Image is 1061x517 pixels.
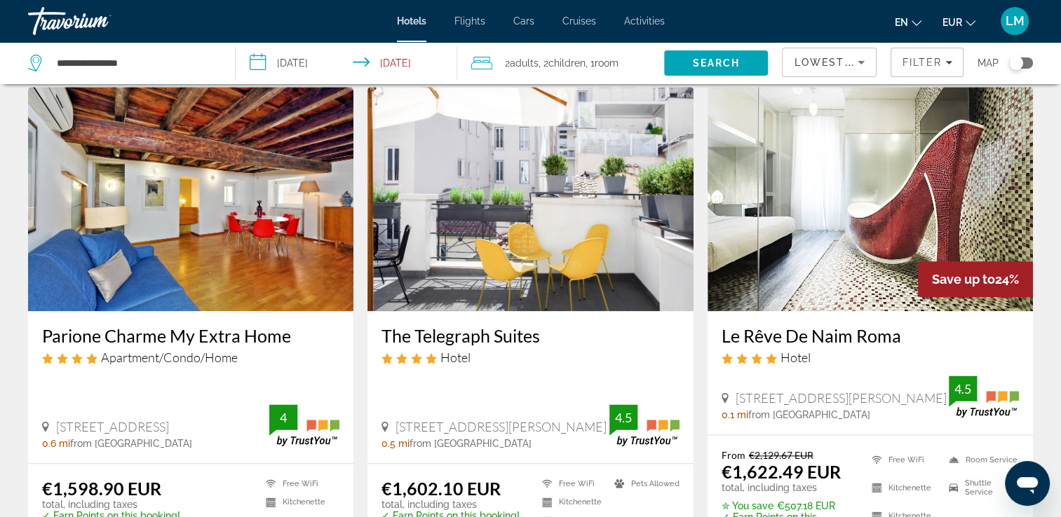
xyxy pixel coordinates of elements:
span: 0.5 mi [381,438,410,449]
span: Room [595,57,619,69]
a: Activities [624,15,665,27]
span: en [895,17,908,28]
a: Cars [513,15,534,27]
span: from [GEOGRAPHIC_DATA] [748,409,870,420]
img: The Telegraph Suites [367,87,693,311]
li: Free WiFi [259,478,339,490]
span: [STREET_ADDRESS][PERSON_NAME] [736,390,947,406]
span: 2 [505,53,539,73]
ins: €1,598.90 EUR [42,478,161,499]
li: Free WiFi [535,478,607,490]
a: The Telegraph Suites [381,325,679,346]
button: Select check in and out date [236,42,457,84]
span: 0.6 mi [42,438,70,449]
span: Adults [510,57,539,69]
p: total, including taxes [42,499,180,510]
p: total, including taxes [722,482,854,493]
li: Free WiFi [865,449,942,470]
button: Change currency [942,12,975,32]
button: Change language [895,12,921,32]
img: Parione Charme My Extra Home [28,87,353,311]
p: total, including taxes [381,499,520,510]
span: Save up to [932,272,995,287]
img: TrustYou guest rating badge [609,404,680,446]
span: Map [978,53,999,73]
span: , 2 [539,53,586,73]
span: Filter [902,57,942,68]
span: LM [1006,14,1025,28]
img: Le Rêve De Naim Roma [708,87,1033,311]
button: Travelers: 2 adults, 2 children [457,42,665,84]
span: Lowest Price [794,57,884,68]
div: 24% [918,261,1033,297]
span: from [GEOGRAPHIC_DATA] [410,438,532,449]
mat-select: Sort by [794,54,865,71]
a: Le Rêve De Naim Roma [722,325,1019,346]
img: TrustYou guest rating badge [949,375,1019,417]
a: Travorium [28,3,168,39]
span: ✮ You save [722,500,773,511]
div: 4.5 [609,409,637,426]
button: Toggle map [999,57,1033,69]
span: Children [548,57,586,69]
span: EUR [942,17,962,28]
span: 0.1 mi [722,409,748,420]
div: 4 [269,409,297,426]
li: Kitchenette [865,477,942,498]
iframe: Bouton de lancement de la fenêtre de messagerie [1005,461,1050,506]
button: User Menu [996,6,1033,36]
ins: €1,602.10 EUR [381,478,501,499]
div: 4 star Apartment [42,350,339,365]
div: 4 star Hotel [722,350,1019,365]
span: [STREET_ADDRESS][PERSON_NAME] [396,419,607,434]
a: Parione Charme My Extra Home [42,325,339,346]
div: 4 star Hotel [381,350,679,365]
p: €507.18 EUR [722,500,854,511]
input: Search hotel destination [55,53,214,74]
a: Hotels [397,15,426,27]
li: Room Service [942,449,1019,470]
span: Hotel [440,350,471,365]
a: Flights [454,15,485,27]
button: Filters [891,48,964,77]
img: TrustYou guest rating badge [269,404,339,446]
li: Pets Allowed [607,478,680,490]
span: From [722,449,745,461]
div: 4.5 [949,380,977,397]
span: [STREET_ADDRESS] [56,419,169,434]
li: Shuttle Service [942,477,1019,498]
li: Kitchenette [259,497,339,509]
span: from [GEOGRAPHIC_DATA] [70,438,192,449]
a: Cruises [562,15,596,27]
span: Apartment/Condo/Home [101,350,238,365]
span: Hotel [780,350,811,365]
del: €2,129.67 EUR [749,449,813,461]
span: Search [693,57,741,69]
ins: €1,622.49 EUR [722,461,841,482]
li: Kitchenette [535,497,607,509]
button: Search [664,50,768,76]
span: , 1 [586,53,619,73]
